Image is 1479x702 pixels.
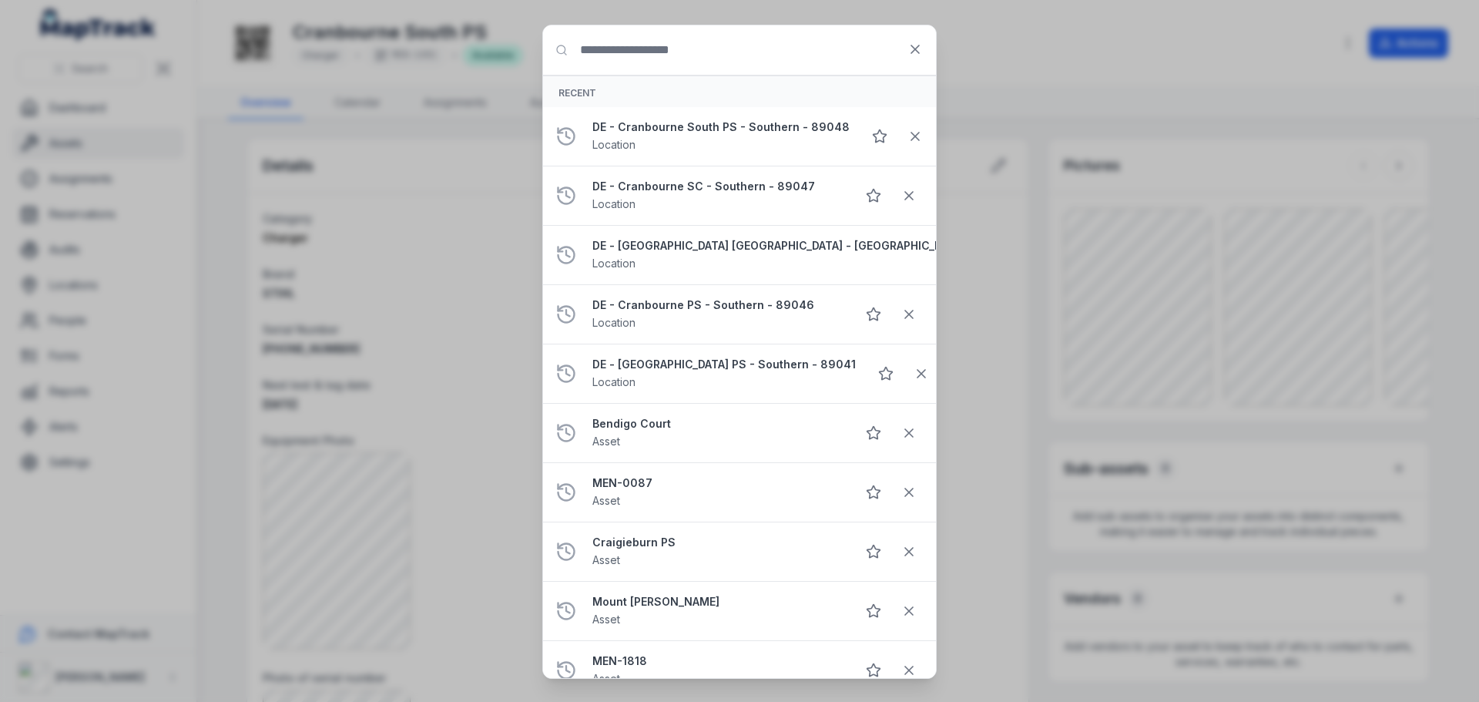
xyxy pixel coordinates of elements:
a: DE - [GEOGRAPHIC_DATA] PS - Southern - 89041Location [592,357,856,391]
strong: DE - [GEOGRAPHIC_DATA] [GEOGRAPHIC_DATA] - [GEOGRAPHIC_DATA] - Southern - 89155 [592,238,961,254]
span: Asset [592,613,620,626]
span: Location [592,257,636,270]
strong: Mount [PERSON_NAME] [592,594,843,610]
span: Asset [592,672,620,685]
span: Recent [558,87,596,99]
a: DE - Cranbourne SC - Southern - 89047Location [592,179,843,213]
a: Craigieburn PSAsset [592,535,843,569]
strong: Bendigo Court [592,416,843,432]
span: Location [592,138,636,151]
a: MEN-0087Asset [592,475,843,509]
span: Asset [592,435,620,448]
span: Asset [592,494,620,507]
a: DE - [GEOGRAPHIC_DATA] [GEOGRAPHIC_DATA] - [GEOGRAPHIC_DATA] - Southern - 89155Location [592,238,961,272]
strong: DE - Cranbourne SC - Southern - 89047 [592,179,843,194]
a: Mount [PERSON_NAME]Asset [592,594,843,628]
span: Location [592,375,636,388]
span: Asset [592,553,620,566]
a: DE - Cranbourne South PS - Southern - 89048Location [592,119,850,153]
a: MEN-1818Asset [592,653,843,687]
a: Bendigo CourtAsset [592,416,843,450]
strong: DE - Cranbourne South PS - Southern - 89048 [592,119,850,135]
strong: DE - Cranbourne PS - Southern - 89046 [592,297,843,313]
span: Location [592,197,636,210]
span: Location [592,316,636,329]
strong: MEN-1818 [592,653,843,669]
strong: Craigieburn PS [592,535,843,550]
strong: DE - [GEOGRAPHIC_DATA] PS - Southern - 89041 [592,357,856,372]
strong: MEN-0087 [592,475,843,491]
a: DE - Cranbourne PS - Southern - 89046Location [592,297,843,331]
